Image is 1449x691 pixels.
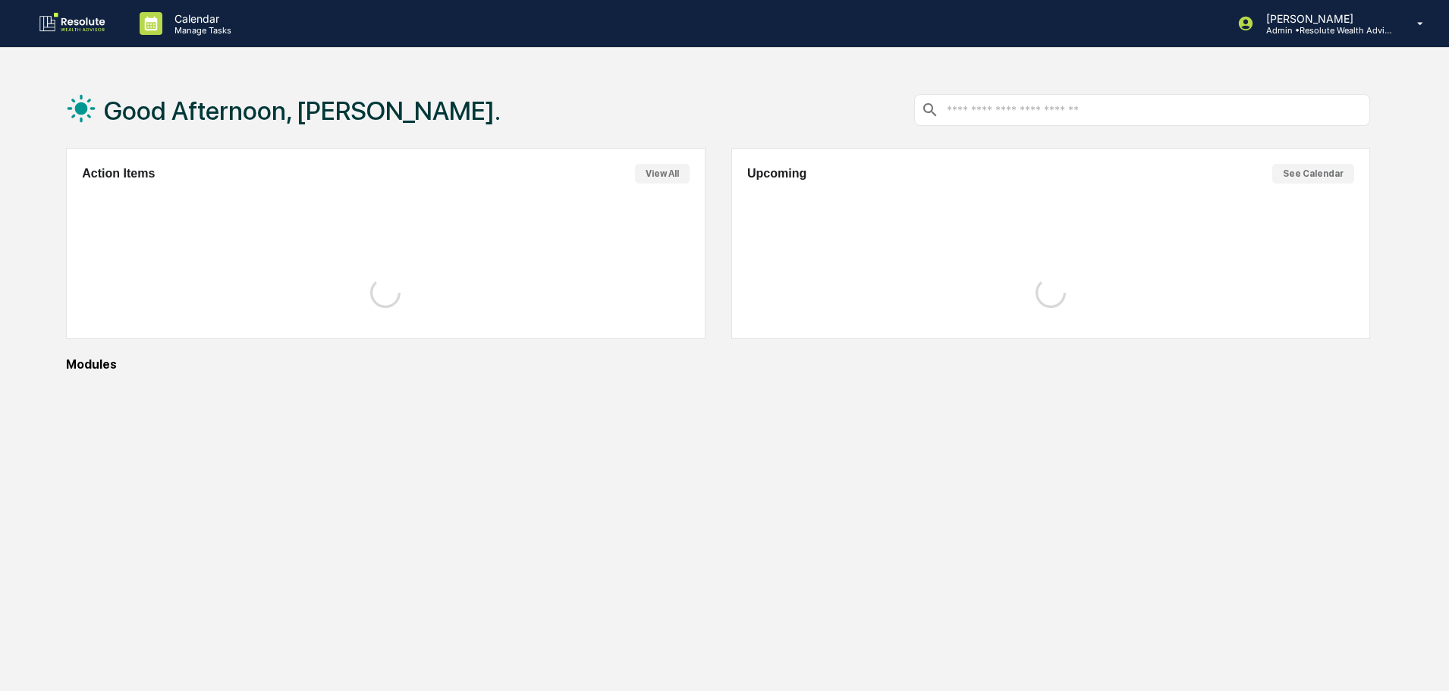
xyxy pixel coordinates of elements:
[162,12,239,25] p: Calendar
[635,164,690,184] button: View All
[1254,12,1395,25] p: [PERSON_NAME]
[1272,164,1354,184] button: See Calendar
[82,167,155,181] h2: Action Items
[1254,25,1395,36] p: Admin • Resolute Wealth Advisor
[66,357,1370,372] div: Modules
[104,96,501,126] h1: Good Afternoon, [PERSON_NAME].
[162,25,239,36] p: Manage Tasks
[36,11,109,36] img: logo
[747,167,806,181] h2: Upcoming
